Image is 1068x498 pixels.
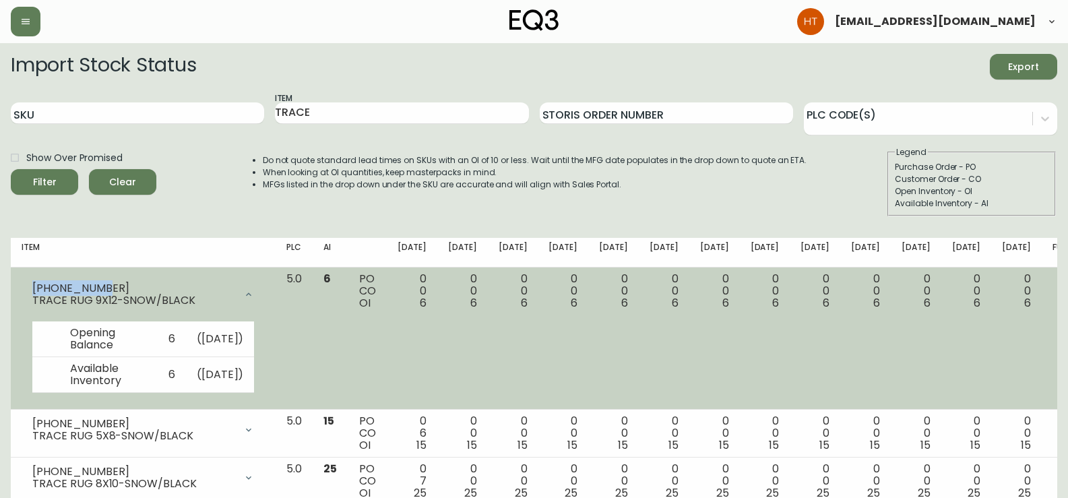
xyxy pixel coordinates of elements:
span: 6 [621,295,628,311]
span: 6 [521,295,528,311]
li: Do not quote standard lead times on SKUs with an OI of 10 or less. Wait until the MFG date popula... [263,154,807,166]
div: TRACE RUG 8X10-SNOW/BLACK [32,478,235,490]
th: PLC [276,238,313,268]
div: 0 0 [650,273,679,309]
td: 6 [158,356,186,392]
div: PO CO [359,273,376,309]
span: 15 [567,437,577,453]
div: Filter [33,174,57,191]
span: 15 [323,413,334,429]
th: [DATE] [740,238,790,268]
div: 0 0 [800,273,829,309]
span: Clear [100,174,146,191]
div: 0 0 [448,273,477,309]
button: Clear [89,169,156,195]
span: 15 [517,437,528,453]
div: Customer Order - CO [895,173,1048,185]
th: [DATE] [689,238,740,268]
li: MFGs listed in the drop down under the SKU are accurate and will align with Sales Portal. [263,179,807,191]
span: [EMAIL_ADDRESS][DOMAIN_NAME] [835,16,1036,27]
span: 6 [420,295,427,311]
div: [PHONE_NUMBER]TRACE RUG 9X12-SNOW/BLACK [22,273,265,316]
span: 6 [722,295,729,311]
div: [PHONE_NUMBER] [32,282,235,294]
th: [DATE] [941,238,992,268]
legend: Legend [895,146,928,158]
div: 0 0 [548,415,577,452]
h2: Import Stock Status [11,54,196,80]
span: OI [359,295,371,311]
span: 6 [571,295,577,311]
span: Show Over Promised [26,151,123,165]
span: 25 [323,461,337,476]
span: 15 [719,437,729,453]
span: 6 [924,295,931,311]
span: 15 [769,437,779,453]
th: [DATE] [991,238,1042,268]
span: 6 [823,295,829,311]
div: Available Inventory - AI [895,197,1048,210]
td: ( [DATE] ) [186,356,255,392]
span: 15 [870,437,880,453]
div: Purchase Order - PO [895,161,1048,173]
div: 0 0 [751,415,780,452]
span: 15 [416,437,427,453]
div: 0 0 [1002,273,1031,309]
div: 0 0 [700,273,729,309]
span: 15 [618,437,628,453]
td: Available Inventory [59,356,158,392]
div: 0 0 [751,273,780,309]
div: PO CO [359,415,376,452]
span: 15 [970,437,980,453]
div: 0 0 [599,415,628,452]
div: 0 0 [952,273,981,309]
span: 15 [1021,437,1031,453]
div: 0 0 [851,273,880,309]
span: 6 [1024,295,1031,311]
span: OI [359,437,371,453]
div: 0 6 [398,415,427,452]
div: 0 0 [902,273,931,309]
span: 6 [470,295,477,311]
span: 6 [672,295,679,311]
div: 0 0 [800,415,829,452]
li: When looking at OI quantities, keep masterpacks in mind. [263,166,807,179]
div: 0 0 [499,273,528,309]
td: 5.0 [276,410,313,458]
div: Open Inventory - OI [895,185,1048,197]
div: TRACE RUG 5X8-SNOW/BLACK [32,430,235,442]
div: [PHONE_NUMBER]TRACE RUG 5X8-SNOW/BLACK [22,415,265,445]
span: 15 [819,437,829,453]
div: [PHONE_NUMBER]TRACE RUG 8X10-SNOW/BLACK [22,463,265,493]
button: Filter [11,169,78,195]
div: 0 0 [700,415,729,452]
span: 15 [668,437,679,453]
span: 15 [467,437,477,453]
th: [DATE] [488,238,538,268]
img: logo [509,9,559,31]
div: 0 0 [499,415,528,452]
span: 6 [323,271,331,286]
td: 5.0 [276,268,313,410]
th: [DATE] [437,238,488,268]
div: TRACE RUG 9X12-SNOW/BLACK [32,294,235,307]
th: [DATE] [790,238,840,268]
div: 0 0 [952,415,981,452]
td: ( [DATE] ) [186,321,255,357]
th: [DATE] [387,238,437,268]
div: 0 0 [650,415,679,452]
img: cadcaaaf975f2b29e0fd865e7cfaed0d [797,8,824,35]
th: [DATE] [538,238,588,268]
div: 0 0 [851,415,880,452]
div: 0 0 [548,273,577,309]
span: 6 [772,295,779,311]
div: 0 0 [599,273,628,309]
span: 15 [920,437,931,453]
th: [DATE] [639,238,689,268]
div: 0 0 [398,273,427,309]
td: Opening Balance [59,321,158,357]
th: Item [11,238,276,268]
th: [DATE] [891,238,941,268]
span: Export [1001,59,1046,75]
div: [PHONE_NUMBER] [32,418,235,430]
